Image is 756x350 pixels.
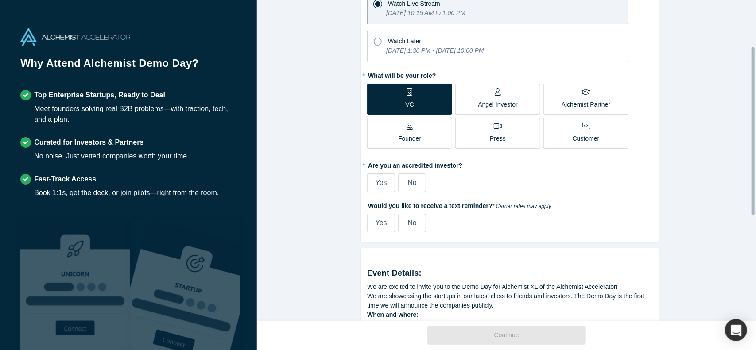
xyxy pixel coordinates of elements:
[20,219,130,350] img: Robust Technologies
[34,151,189,162] div: No noise. Just vetted companies worth your time.
[367,292,652,310] div: We are showcasing the startups in our latest class to friends and investors. The Demo Day is the ...
[388,38,421,45] span: Watch Later
[367,198,652,211] label: Would you like to receive a text reminder?
[490,134,506,143] p: Press
[562,100,610,109] p: Alchemist Partner
[386,47,484,54] i: [DATE] 1:30 PM - [DATE] 10:00 PM
[407,179,416,186] span: No
[386,9,465,16] i: [DATE] 10:15 AM to 1:00 PM
[20,28,130,46] img: Alchemist Accelerator Logo
[34,104,236,125] div: Meet founders solving real B2B problems—with traction, tech, and a plan.
[427,326,586,345] button: Continue
[376,179,387,186] span: Yes
[407,219,416,227] span: No
[130,219,240,350] img: Prism AI
[367,269,422,277] strong: Event Details:
[34,138,143,146] strong: Curated for Investors & Partners
[20,55,236,77] h1: Why Attend Alchemist Demo Day?
[376,219,387,227] span: Yes
[367,282,652,292] div: We are excited to invite you to the Demo Day for Alchemist XL of the Alchemist Accelerator!
[367,158,652,170] label: Are you an accredited investor?
[367,319,652,329] div: [DATE] 10:15 AM - [DATE] 10:00 PM PST
[405,100,414,109] p: VC
[367,311,419,318] strong: When and where:
[478,100,518,109] p: Angel Investor
[34,175,96,183] strong: Fast-Track Access
[492,203,551,209] em: * Carrier rates may apply
[34,188,219,198] div: Book 1:1s, get the deck, or join pilots—right from the room.
[398,134,421,143] p: Founder
[573,134,600,143] p: Customer
[367,68,652,81] label: What will be your role?
[34,91,165,99] strong: Top Enterprise Startups, Ready to Deal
